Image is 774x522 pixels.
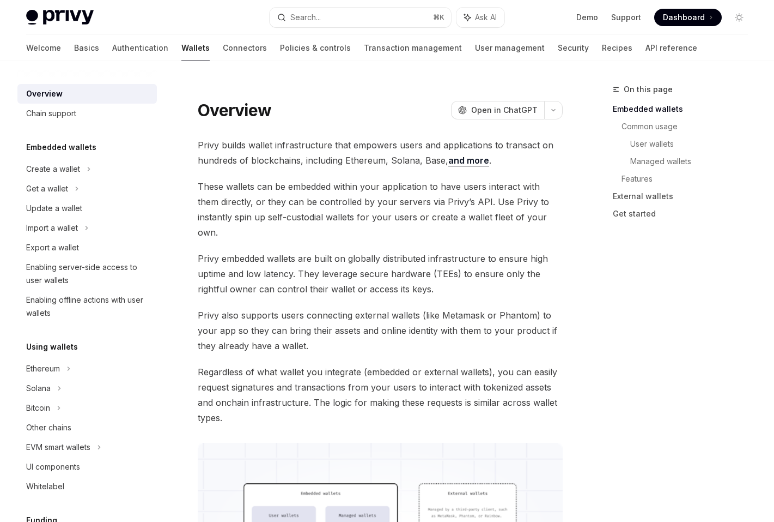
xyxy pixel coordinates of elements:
[26,87,63,100] div: Overview
[290,11,321,24] div: Search...
[26,421,71,434] div: Other chains
[558,35,589,61] a: Security
[433,13,444,22] span: ⌘ K
[17,418,157,437] a: Other chains
[654,9,722,26] a: Dashboard
[26,202,82,215] div: Update a wallet
[471,105,538,116] span: Open in ChatGPT
[198,137,563,168] span: Privy builds wallet infrastructure that empowers users and applications to transact on hundreds o...
[448,155,489,166] a: and more
[26,221,78,235] div: Import a wallet
[26,182,68,195] div: Get a wallet
[624,83,673,96] span: On this page
[621,118,757,135] a: Common usage
[17,257,157,290] a: Enabling server-side access to user wallets
[475,12,497,23] span: Ask AI
[26,362,60,375] div: Ethereum
[730,9,748,26] button: Toggle dark mode
[613,188,757,205] a: External wallets
[630,135,757,153] a: User wallets
[663,12,705,23] span: Dashboard
[26,35,61,61] a: Welcome
[181,35,210,61] a: Wallets
[26,261,150,287] div: Enabling server-side access to user wallets
[74,35,99,61] a: Basics
[26,163,80,176] div: Create a wallet
[26,480,64,493] div: Whitelabel
[270,8,451,27] button: Search...⌘K
[17,84,157,104] a: Overview
[280,35,351,61] a: Policies & controls
[613,205,757,223] a: Get started
[17,104,157,123] a: Chain support
[456,8,504,27] button: Ask AI
[17,290,157,323] a: Enabling offline actions with user wallets
[645,35,697,61] a: API reference
[621,170,757,188] a: Features
[198,251,563,297] span: Privy embedded wallets are built on globally distributed infrastructure to ensure high uptime and...
[17,199,157,218] a: Update a wallet
[630,153,757,170] a: Managed wallets
[475,35,545,61] a: User management
[112,35,168,61] a: Authentication
[17,238,157,257] a: Export a wallet
[17,477,157,496] a: Whitelabel
[602,35,632,61] a: Recipes
[26,340,78,353] h5: Using wallets
[364,35,462,61] a: Transaction management
[198,308,563,353] span: Privy also supports users connecting external wallets (like Metamask or Phantom) to your app so t...
[26,293,150,320] div: Enabling offline actions with user wallets
[613,100,757,118] a: Embedded wallets
[198,364,563,425] span: Regardless of what wallet you integrate (embedded or external wallets), you can easily request si...
[576,12,598,23] a: Demo
[198,179,563,240] span: These wallets can be embedded within your application to have users interact with them directly, ...
[26,107,76,120] div: Chain support
[451,101,544,119] button: Open in ChatGPT
[223,35,267,61] a: Connectors
[26,441,90,454] div: EVM smart wallets
[26,141,96,154] h5: Embedded wallets
[26,460,80,473] div: UI components
[26,241,79,254] div: Export a wallet
[611,12,641,23] a: Support
[198,100,271,120] h1: Overview
[26,382,51,395] div: Solana
[26,401,50,415] div: Bitcoin
[17,457,157,477] a: UI components
[26,10,94,25] img: light logo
